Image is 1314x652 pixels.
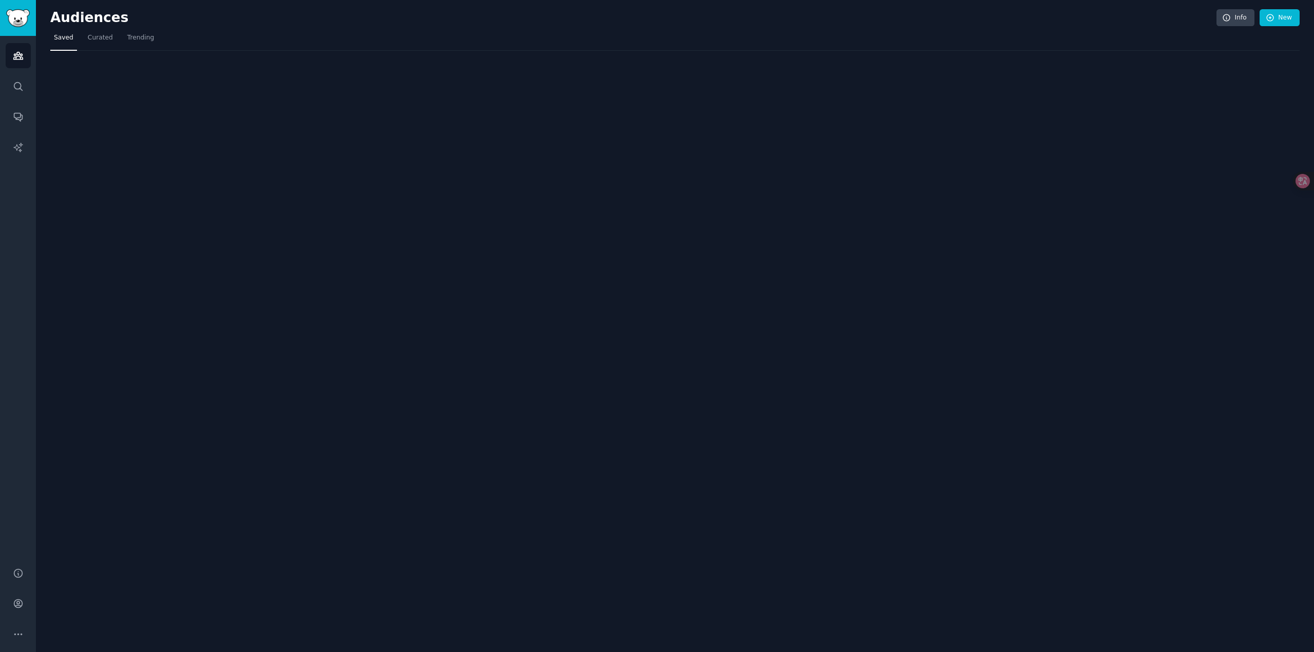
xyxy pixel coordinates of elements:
a: Curated [84,30,117,51]
a: Saved [50,30,77,51]
a: Info [1216,9,1254,27]
a: Trending [124,30,158,51]
img: GummySearch logo [6,9,30,27]
span: Saved [54,33,73,43]
span: Curated [88,33,113,43]
h2: Audiences [50,10,1216,26]
span: Trending [127,33,154,43]
a: New [1260,9,1300,27]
